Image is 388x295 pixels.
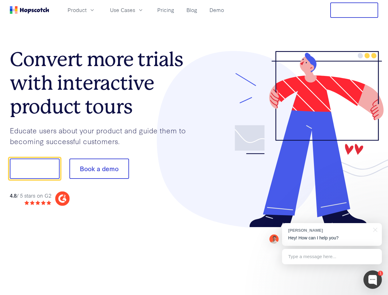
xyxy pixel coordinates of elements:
a: Pricing [155,5,177,15]
button: Use Cases [106,5,147,15]
p: Educate users about your product and guide them to becoming successful customers. [10,125,194,146]
img: Mark Spera [269,234,279,244]
button: Free Trial [330,2,378,18]
span: Use Cases [110,6,135,14]
a: Blog [184,5,200,15]
h1: Convert more trials with interactive product tours [10,48,194,118]
div: / 5 stars on G2 [10,192,51,199]
a: Home [10,6,49,14]
div: Type a message here... [282,249,382,264]
button: Show me! [10,159,60,179]
p: Hey! How can I help you? [288,235,376,241]
a: Demo [207,5,226,15]
button: Book a demo [69,159,129,179]
div: 1 [378,271,383,276]
span: Product [68,6,87,14]
strong: 4.8 [10,192,17,199]
button: Product [64,5,99,15]
div: [PERSON_NAME] [288,227,370,233]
